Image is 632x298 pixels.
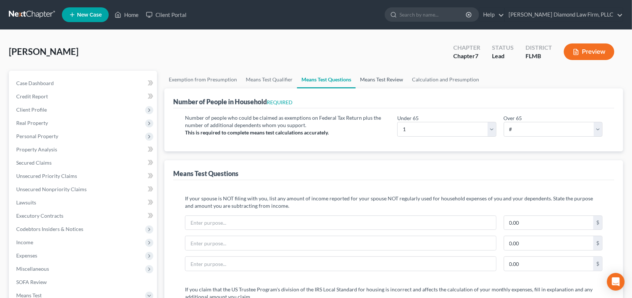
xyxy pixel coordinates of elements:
[185,129,329,136] strong: This is required to complete means test calculations accurately.
[593,236,602,250] div: $
[16,93,48,99] span: Credit Report
[16,80,54,86] span: Case Dashboard
[10,209,157,222] a: Executory Contracts
[16,199,36,206] span: Lawsuits
[505,8,623,21] a: [PERSON_NAME] Diamond Law Firm, PLLC
[185,216,496,230] input: Enter purpose...
[16,239,33,245] span: Income
[475,52,478,59] span: 7
[77,12,102,18] span: New Case
[10,169,157,183] a: Unsecured Priority Claims
[16,213,63,219] span: Executory Contracts
[241,71,297,88] a: Means Test Qualifier
[479,8,504,21] a: Help
[10,183,157,196] a: Unsecured Nonpriority Claims
[525,43,552,52] div: District
[504,114,522,122] label: Over 65
[525,52,552,60] div: FLMB
[593,216,602,230] div: $
[10,196,157,209] a: Lawsuits
[356,71,408,88] a: Means Test Review
[267,99,293,105] span: REQUIRED
[16,120,48,126] span: Real Property
[16,226,83,232] span: Codebtors Insiders & Notices
[10,156,157,169] a: Secured Claims
[16,159,52,166] span: Secured Claims
[185,257,496,271] input: Enter purpose...
[453,52,480,60] div: Chapter
[173,169,238,178] div: Means Test Questions
[10,77,157,90] a: Case Dashboard
[504,236,593,250] input: 0.00
[16,186,87,192] span: Unsecured Nonpriority Claims
[185,114,390,129] p: Number of people who could be claimed as exemptions on Federal Tax Return plus the number of addi...
[297,71,356,88] a: Means Test Questions
[111,8,142,21] a: Home
[492,43,514,52] div: Status
[16,173,77,179] span: Unsecured Priority Claims
[10,143,157,156] a: Property Analysis
[408,71,483,88] a: Calculation and Presumption
[16,106,47,113] span: Client Profile
[399,8,467,21] input: Search by name...
[164,71,241,88] a: Exemption from Presumption
[453,43,480,52] div: Chapter
[16,266,49,272] span: Miscellaneous
[16,133,58,139] span: Personal Property
[492,52,514,60] div: Lead
[10,276,157,289] a: SOFA Review
[173,97,293,106] div: Number of People in Household
[564,43,614,60] button: Preview
[607,273,625,291] div: Open Intercom Messenger
[16,146,57,152] span: Property Analysis
[10,90,157,103] a: Credit Report
[16,279,47,285] span: SOFA Review
[504,257,593,271] input: 0.00
[9,46,78,57] span: [PERSON_NAME]
[397,114,419,122] label: Under 65
[504,216,593,230] input: 0.00
[16,252,37,259] span: Expenses
[142,8,190,21] a: Client Portal
[185,236,496,250] input: Enter purpose...
[185,195,603,210] p: If your spouse is NOT filing with you, list any amount of income reported for your spouse NOT reg...
[593,257,602,271] div: $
